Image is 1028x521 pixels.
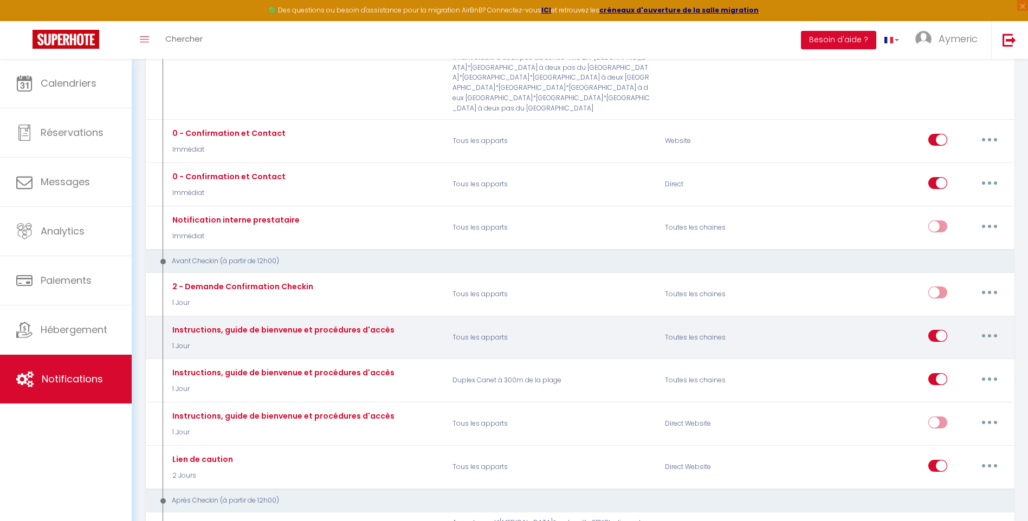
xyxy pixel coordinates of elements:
[170,471,233,481] p: 2 Jours
[658,452,799,483] div: Direct Website
[658,169,799,200] div: Direct
[41,273,92,287] span: Paiements
[41,126,104,139] span: Réservations
[170,453,233,465] div: Lien de caution
[170,281,313,292] div: 2 - Demande Confirmation Checkin
[445,322,658,353] p: Tous les apparts
[445,365,658,396] p: Duplex Canet à 300m de la plage
[42,372,103,386] span: Notifications
[939,32,978,45] span: Aymeric
[165,33,203,44] span: Chercher
[599,5,759,15] a: créneaux d'ouverture de la salle migration
[541,5,551,15] a: ICI
[658,212,799,244] div: Toutes les chaines
[170,410,395,422] div: Instructions, guide de bienvenue et procédures d'accès
[170,341,395,351] p: 1 Jour
[801,31,876,49] button: Besoin d'aide ?
[41,323,107,336] span: Hébergement
[170,127,286,139] div: 0 - Confirmation et Contact
[41,175,90,188] span: Messages
[1003,33,1016,47] img: logout
[982,472,1020,513] iframe: Chat
[170,298,313,308] p: 1 Jour
[41,76,96,90] span: Calendriers
[445,408,658,440] p: Tous les apparts
[445,126,658,157] p: Tous les apparts
[155,496,988,506] div: Après Checkin (à partir de 12h00)
[658,408,799,440] div: Direct Website
[170,145,286,155] p: Immédiat
[170,384,395,394] p: 1 Jour
[445,169,658,200] p: Tous les apparts
[445,278,658,310] p: Tous les apparts
[170,214,300,226] div: Notification interne prestataire
[33,30,99,49] img: Super Booking
[170,367,395,379] div: Instructions, guide de bienvenue et procédures d'accès
[658,278,799,310] div: Toutes les chaines
[170,427,395,438] p: 1 Jour
[170,171,286,183] div: 0 - Confirmation et Contact
[170,324,395,336] div: Instructions, guide de bienvenue et procédures d'accès
[907,21,991,59] a: ... Aymeric
[658,365,799,396] div: Toutes les chaines
[170,188,286,198] p: Immédiat
[9,4,41,37] button: Ouvrir le widget de chat LiveChat
[445,212,658,244] p: Tous les apparts
[915,31,932,47] img: ...
[658,126,799,157] div: Website
[445,452,658,483] p: Tous les apparts
[155,256,988,266] div: Avant Checkin (à partir de 12h00)
[658,322,799,353] div: Toutes les chaines
[170,231,300,242] p: Immédiat
[157,21,211,59] a: Chercher
[41,224,85,238] span: Analytics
